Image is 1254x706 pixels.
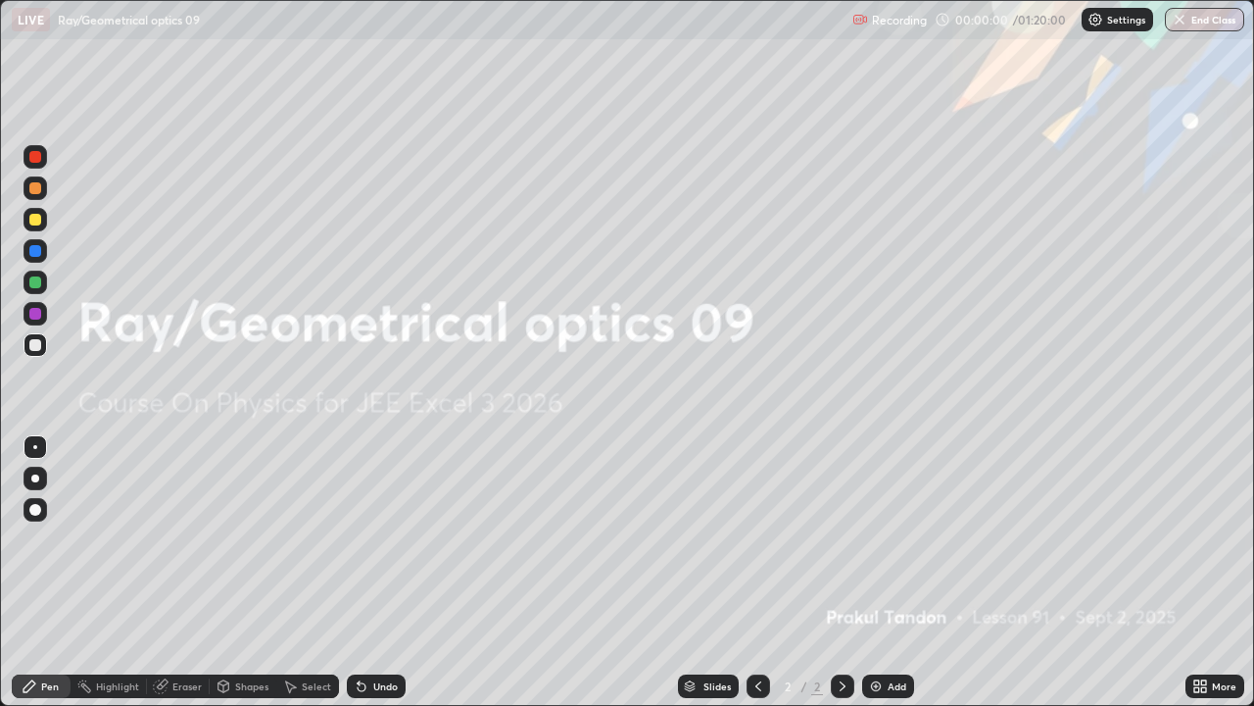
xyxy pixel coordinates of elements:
img: add-slide-button [868,679,884,694]
div: Undo [373,681,398,691]
div: / [801,681,807,692]
p: Ray/Geometrical optics 09 [58,12,200,27]
div: Select [302,681,331,691]
p: Recording [872,13,927,27]
p: Settings [1107,15,1145,25]
div: Add [888,681,906,691]
img: end-class-cross [1172,12,1187,27]
div: Pen [41,681,59,691]
button: End Class [1165,8,1244,31]
div: Highlight [96,681,139,691]
div: Shapes [235,681,268,691]
div: 2 [811,678,823,695]
p: LIVE [18,12,44,27]
div: More [1212,681,1236,691]
img: recording.375f2c34.svg [852,12,868,27]
div: Eraser [172,681,202,691]
div: Slides [703,681,731,691]
div: 2 [778,681,797,692]
img: class-settings-icons [1087,12,1103,27]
